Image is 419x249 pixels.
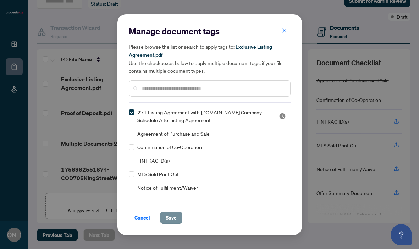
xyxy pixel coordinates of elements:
[129,26,291,37] h2: Manage document tags
[134,212,150,223] span: Cancel
[282,28,287,33] span: close
[166,212,177,223] span: Save
[279,113,286,120] span: Pending Review
[137,170,179,178] span: MLS Sold Print Out
[129,44,272,58] span: Exclusive Listing Agreement.pdf
[391,224,412,245] button: Open asap
[137,143,202,151] span: Confirmation of Co-Operation
[279,113,286,120] img: status
[129,212,156,224] button: Cancel
[137,130,210,137] span: Agreement of Purchase and Sale
[129,43,291,75] h5: Please browse the list or search to apply tags to: Use the checkboxes below to apply multiple doc...
[160,212,182,224] button: Save
[137,157,170,164] span: FINTRAC ID(s)
[137,184,198,191] span: Notice of Fulfillment/Waiver
[137,108,270,124] span: 271 Listing Agreement with [DOMAIN_NAME] Company Schedule A to Listing Agreement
